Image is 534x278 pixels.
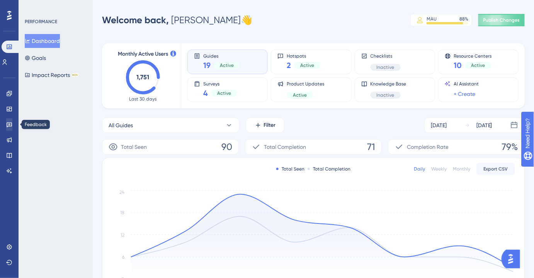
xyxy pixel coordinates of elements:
span: Checklists [371,53,401,59]
div: BETA [71,73,78,77]
button: Impact ReportsBETA [25,68,78,82]
div: MAU [427,16,437,22]
span: Publish Changes [483,17,520,23]
span: Active [220,62,234,68]
span: 79% [502,141,518,153]
span: Hotspots [287,53,320,58]
iframe: UserGuiding AI Assistant Launcher [502,247,525,271]
span: 90 [221,141,232,153]
div: 88 % [459,16,468,22]
span: 2 [287,60,291,71]
span: Product Updates [287,81,324,87]
span: Total Seen [121,142,147,152]
span: Completion Rate [407,142,449,152]
div: Monthly [453,166,470,172]
button: All Guides [102,118,240,133]
tspan: 6 [122,254,124,260]
span: AI Assistant [454,81,479,87]
div: Total Completion [308,166,350,172]
span: Welcome back, [102,14,169,26]
button: Publish Changes [478,14,525,26]
text: 1,751 [137,73,150,81]
span: Monthly Active Users [118,49,168,59]
span: Active [300,62,314,68]
span: Total Completion [264,142,306,152]
div: [DATE] [431,121,447,130]
span: Active [471,62,485,68]
span: Inactive [377,92,395,98]
span: Knowledge Base [371,81,406,87]
div: PERFORMANCE [25,19,57,25]
span: Resource Centers [454,53,492,58]
span: 19 [203,60,211,71]
tspan: 12 [121,232,124,238]
span: Inactive [377,64,395,70]
a: + Create [454,89,476,99]
span: Last 30 days [129,96,157,102]
div: Weekly [431,166,447,172]
div: [PERSON_NAME] 👋 [102,14,252,26]
span: 10 [454,60,462,71]
tspan: 24 [119,189,124,195]
span: Active [293,92,307,98]
div: Daily [414,166,425,172]
button: Filter [246,118,284,133]
div: [DATE] [476,121,492,130]
span: Surveys [203,81,237,86]
tspan: 18 [120,210,124,216]
button: Goals [25,51,46,65]
button: Export CSV [476,163,515,175]
span: Filter [264,121,276,130]
span: Active [217,90,231,96]
button: Dashboard [25,34,60,48]
span: 71 [367,141,375,153]
span: Need Help? [18,2,48,11]
span: Export CSV [484,166,508,172]
span: 4 [203,88,208,99]
span: Guides [203,53,240,58]
span: All Guides [109,121,133,130]
div: Total Seen [276,166,304,172]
